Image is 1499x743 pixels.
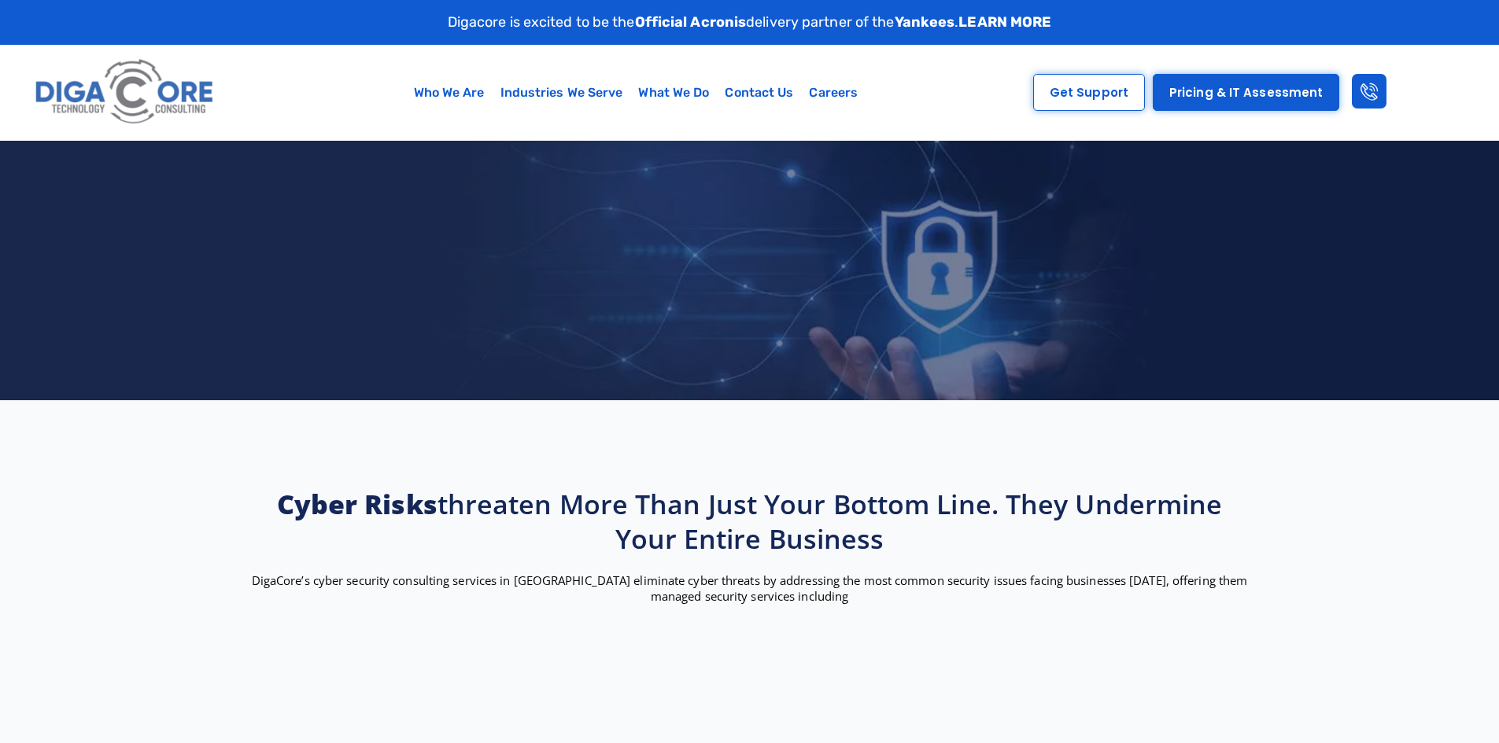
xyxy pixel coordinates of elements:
a: Pricing & IT Assessment [1153,74,1339,111]
a: Careers [801,75,866,111]
strong: Yankees [895,13,955,31]
strong: Official Acronis [635,13,747,31]
a: What We Do [630,75,717,111]
span: Pricing & IT Assessment [1169,86,1323,98]
p: Digacore is excited to be the delivery partner of the . [448,12,1052,33]
span: Get Support [1050,86,1128,98]
h2: threaten more than just your bottom line. They undermine your entire business [246,487,1253,556]
strong: Cyber risks [277,486,438,522]
a: Contact Us [717,75,801,111]
a: LEARN MORE [958,13,1051,31]
a: Industries We Serve [493,75,631,111]
a: Who We Are [406,75,493,111]
a: Get Support [1033,74,1145,111]
nav: Menu [295,75,977,111]
img: Digacore logo 1 [31,53,220,132]
p: DigaCore’s cyber security consulting services in [GEOGRAPHIC_DATA] eliminate cyber threats by add... [246,572,1253,604]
